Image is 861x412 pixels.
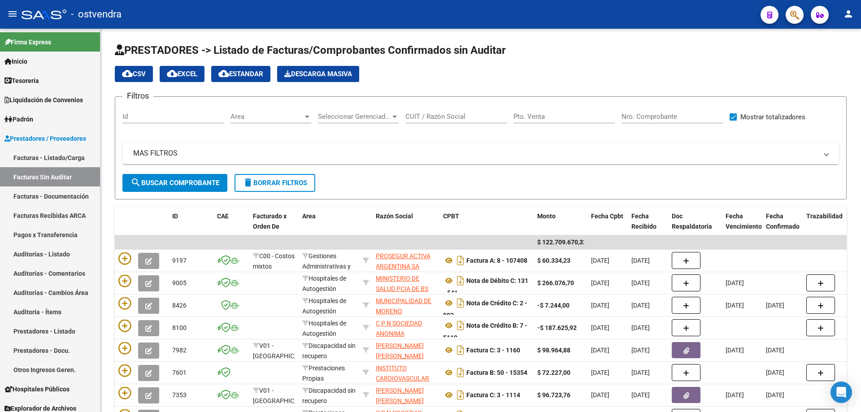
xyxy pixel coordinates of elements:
i: Descargar documento [455,343,466,357]
button: CSV [115,66,153,82]
strong: $ 96.723,76 [537,391,570,399]
span: Hospitales de Autogestión [302,320,346,337]
span: Area [230,113,303,121]
span: - ostvendra [71,4,122,24]
span: INSTITUTO CARDIOVASCULAR DE BUENOS AIRES SOCIEDAD ANONIMA [376,364,435,402]
strong: Nota de Crédito B: 7 - 5110 [443,322,527,341]
strong: $ 98.964,88 [537,347,570,354]
span: [PERSON_NAME] [PERSON_NAME] [376,387,424,404]
datatable-header-cell: Trazabilidad [803,207,857,246]
span: [DATE] [631,324,650,331]
button: Borrar Filtros [235,174,315,192]
span: [DATE] [766,391,784,399]
span: 9005 [172,279,187,286]
mat-icon: cloud_download [218,68,229,79]
span: Hospitales Públicos [4,384,70,394]
span: Mostrar totalizadores [740,112,805,122]
span: ID [172,213,178,220]
i: Descargar documento [455,296,466,310]
span: [DATE] [591,257,609,264]
mat-icon: cloud_download [122,68,133,79]
span: 9197 [172,257,187,264]
div: 23184613794 [376,386,436,404]
span: [DATE] [631,347,650,354]
span: Gestiones Administrativas y Otros [302,252,351,280]
span: [DATE] [766,369,784,376]
button: Estandar [211,66,270,82]
span: CSV [122,70,146,78]
span: Facturado x Orden De [253,213,287,230]
span: Seleccionar Gerenciador [318,113,391,121]
span: PRESTADORES -> Listado de Facturas/Comprobantes Confirmados sin Auditar [115,44,506,56]
span: [DATE] [591,302,609,309]
span: [DATE] [726,279,744,286]
datatable-header-cell: Facturado x Orden De [249,207,299,246]
span: [DATE] [631,302,650,309]
div: 30707816836 [376,318,436,337]
span: Fecha Vencimiento [726,213,762,230]
strong: -$ 7.244,00 [537,302,570,309]
span: [PERSON_NAME] [PERSON_NAME] [376,342,424,360]
span: Doc Respaldatoria [672,213,712,230]
span: Descarga Masiva [284,70,352,78]
span: Trazabilidad [806,213,843,220]
span: Padrón [4,114,33,124]
mat-icon: person [843,9,854,19]
span: Prestaciones Propias [302,364,345,382]
strong: $ 60.334,23 [537,257,570,264]
mat-icon: delete [243,177,253,188]
strong: Factura C: 3 - 1114 [466,391,520,399]
datatable-header-cell: Monto [534,207,587,246]
strong: Factura B: 50 - 15354 [466,369,527,376]
span: [DATE] [631,369,650,376]
span: [DATE] [726,347,744,354]
i: Descargar documento [455,273,466,288]
span: [DATE] [631,391,650,399]
span: Fecha Confirmado [766,213,800,230]
span: CPBT [443,213,459,220]
span: 7601 [172,369,187,376]
span: Liquidación de Convenios [4,95,83,105]
datatable-header-cell: Fecha Cpbt [587,207,628,246]
span: Hospitales de Autogestión [302,297,346,315]
span: $ 122.709.670,32 [537,239,587,246]
span: Inicio [4,56,27,66]
span: [DATE] [726,391,744,399]
span: 7982 [172,347,187,354]
span: Firma Express [4,37,51,47]
mat-expansion-panel-header: MAS FILTROS [122,143,839,164]
span: MINISTERIO DE SALUD PCIA DE BS AS O. P. [376,275,428,303]
div: 30598739540 [376,363,436,382]
mat-icon: cloud_download [167,68,178,79]
span: Prestadores / Proveedores [4,134,86,143]
strong: Nota de Crédito C: 2 - 903 [443,299,527,319]
span: [DATE] [591,347,609,354]
span: EXCEL [167,70,197,78]
mat-icon: search [130,177,141,188]
app-download-masive: Descarga masiva de comprobantes (adjuntos) [277,66,359,82]
strong: Factura A: 8 - 107408 [466,257,527,264]
span: 8426 [172,302,187,309]
span: [DATE] [631,257,650,264]
span: MUNICIPALIDAD DE MORENO [376,297,431,315]
datatable-header-cell: Doc Respaldatoria [668,207,722,246]
i: Descargar documento [455,388,466,402]
span: 7353 [172,391,187,399]
span: [DATE] [766,347,784,354]
span: Area [302,213,316,220]
strong: -$ 187.625,92 [537,324,577,331]
mat-panel-title: MAS FILTROS [133,148,818,158]
span: Fecha Recibido [631,213,657,230]
span: [DATE] [591,279,609,286]
div: 33999001179 [376,296,436,315]
span: [DATE] [726,302,744,309]
span: C00 - Costos mixtos [253,252,295,270]
span: Razón Social [376,213,413,220]
div: 30709776564 [376,251,436,270]
span: Tesorería [4,76,39,86]
span: CAE [217,213,229,220]
datatable-header-cell: Area [299,207,359,246]
i: Descargar documento [455,365,466,380]
strong: Nota de Débito C: 131 - 541 [443,277,528,296]
span: 8100 [172,324,187,331]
